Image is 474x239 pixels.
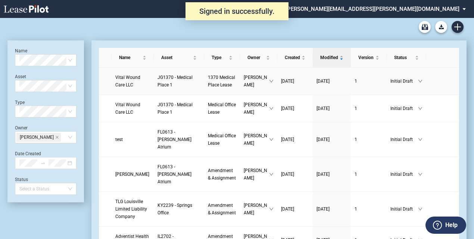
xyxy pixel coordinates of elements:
a: 1 [355,136,383,143]
span: down [418,137,422,142]
span: Anastasia Weston [16,133,61,142]
label: Status [15,177,28,182]
span: TLG Louisville Limited Liability Company [115,199,147,219]
a: test [115,136,150,143]
a: 1370 Medical Place Lease [208,74,236,89]
label: Help [445,220,458,230]
span: Initial Draft [390,136,418,143]
a: [DATE] [316,77,347,85]
span: Version [358,54,374,61]
span: 1 [355,106,357,111]
span: [DATE] [316,106,330,111]
span: [DATE] [316,79,330,84]
span: down [269,207,274,211]
span: [DATE] [281,206,294,212]
span: [DATE] [316,206,330,212]
a: Create new document [452,21,464,33]
span: Type [212,54,227,61]
span: [PERSON_NAME] [244,202,269,217]
span: [PERSON_NAME] [244,132,269,147]
span: Amendment & Assignment [208,168,236,181]
a: JG1370 - Medical Place 1 [158,74,200,89]
span: test [115,137,123,142]
th: Version [351,48,387,68]
a: 1 [355,171,383,178]
span: [PERSON_NAME] [244,101,269,116]
span: JG1370 - Medical Place 1 [158,102,193,115]
span: 1 [355,137,357,142]
a: Archive [419,21,431,33]
span: FL0613 - Kendall Atrium [158,129,191,150]
span: Initial Draft [390,77,418,85]
md-menu: Download Blank Form List [433,21,449,33]
span: Modified [320,54,338,61]
span: Owner [247,54,265,61]
span: [DATE] [281,137,294,142]
a: Vital Wound Care LLC [115,101,150,116]
span: Medical Office Lease [208,133,236,146]
a: [DATE] [316,171,347,178]
label: Type [15,100,25,105]
span: down [269,106,274,111]
span: swap-right [40,160,46,166]
div: Signed in successfully. [185,2,289,20]
span: Vital Wound Care LLC [115,102,140,115]
span: [PERSON_NAME] [244,74,269,89]
th: Modified [313,48,351,68]
span: 1 [355,206,357,212]
span: [PERSON_NAME] [244,167,269,182]
label: Asset [15,74,26,79]
th: Owner [240,48,277,68]
a: [PERSON_NAME] [115,171,150,178]
a: [DATE] [316,205,347,213]
span: Vital Wound Care LLC [115,75,140,88]
a: Medical Office Lease [208,132,236,147]
span: down [269,79,274,83]
span: Name [119,54,141,61]
span: down [418,106,422,111]
span: 1 [355,172,357,177]
span: [DATE] [316,172,330,177]
span: Amendment & Assignment [208,203,236,215]
a: 1 [355,105,383,112]
a: [DATE] [281,77,309,85]
span: Initial Draft [390,205,418,213]
span: Initial Draft [390,171,418,178]
span: JG1370 - Medical Place 1 [158,75,193,88]
span: [DATE] [281,106,294,111]
span: KY2239 - Springs Office [158,203,192,215]
span: 1 [355,79,357,84]
a: 1 [355,77,383,85]
span: down [418,79,422,83]
a: JG1370 - Medical Place 1 [158,101,200,116]
span: down [269,172,274,177]
span: Status [394,54,414,61]
span: to [40,160,46,166]
a: FL0613 - [PERSON_NAME] Atrium [158,163,200,186]
th: Status [387,48,426,68]
span: [PERSON_NAME] [20,133,54,141]
label: Owner [15,125,28,131]
th: Type [204,48,240,68]
a: [DATE] [281,205,309,213]
span: Created [285,54,300,61]
a: [DATE] [281,171,309,178]
span: 1370 Medical Place Lease [208,75,235,88]
span: down [269,137,274,142]
a: Amendment & Assignment [208,202,236,217]
button: Download Blank Form [435,21,447,33]
a: Vital Wound Care LLC [115,74,150,89]
a: [DATE] [316,105,347,112]
a: [DATE] [316,136,347,143]
th: Name [112,48,154,68]
span: Mauricio T. Hernandez, M.D. [115,172,149,177]
span: Medical Office Lease [208,102,236,115]
a: Medical Office Lease [208,101,236,116]
label: Date Created [15,151,41,156]
span: down [418,172,422,177]
span: [DATE] [316,137,330,142]
span: Initial Draft [390,105,418,112]
span: [DATE] [281,79,294,84]
a: TLG Louisville Limited Liability Company [115,198,150,220]
a: [DATE] [281,105,309,112]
